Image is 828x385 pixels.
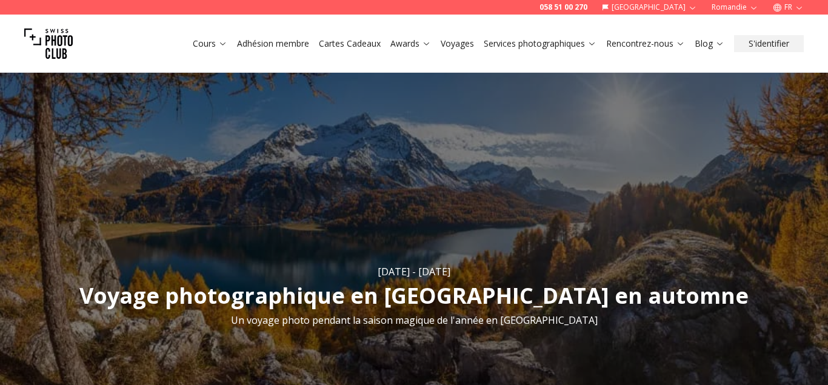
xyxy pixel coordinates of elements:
button: Cartes Cadeaux [314,35,386,52]
a: Services photographiques [484,38,596,50]
a: Rencontrez-nous [606,38,685,50]
a: Cours [193,38,227,50]
a: Blog [695,38,724,50]
img: Swiss photo club [24,19,73,68]
a: Cartes Cadeaux [319,38,381,50]
button: Adhésion membre [232,35,314,52]
h1: Voyage photographique en [GEOGRAPHIC_DATA] en automne [79,284,749,308]
button: Cours [188,35,232,52]
a: Voyages [441,38,474,50]
button: Services photographiques [479,35,601,52]
a: 058 51 00 270 [539,2,587,12]
button: Blog [690,35,729,52]
a: Awards [390,38,431,50]
button: Rencontrez-nous [601,35,690,52]
button: S'identifier [734,35,804,52]
a: Adhésion membre [237,38,309,50]
button: Awards [386,35,436,52]
div: [DATE] - [DATE] [378,264,450,279]
button: Voyages [436,35,479,52]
